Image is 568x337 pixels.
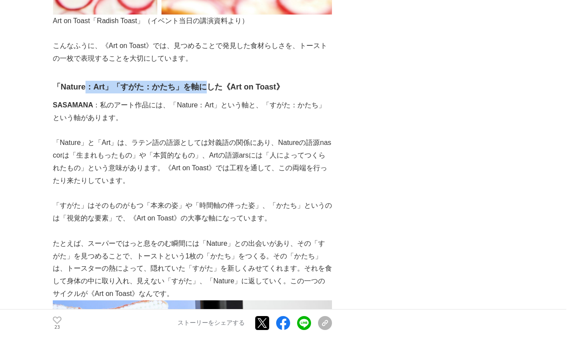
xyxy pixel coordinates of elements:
[53,325,62,330] p: 23
[53,40,332,65] p: こんなふうに、《Art on Toast》では、見つめることで発見した食材らしさを、トーストの一枚で表現することを大切にしています。
[53,237,332,300] p: たとえば、スーパーではっと息をのむ瞬間には「Nature」との出会いがあり、その「すがた」を見つめることで、トーストという1枚の「かたち」をつくる。その「かたち」は、トースターの熱によって、隠れ...
[178,320,245,327] p: ストーリーをシェアする
[53,81,332,93] h3: 「Nature：Art」「すがた：かたち」を軸にした《Art on Toast》
[53,15,332,28] p: Art on Toast「Radish Toast」（イベント当日の講演資料より）
[53,101,93,109] strong: SASAMANA
[53,199,332,225] p: 「すがた」はそのものがもつ「本来の姿」や「時間軸の伴った姿」、「かたち」というのは「視覚的な要素」で、《Art on Toast》の大事な軸になっています。
[53,137,332,187] p: 「Nature」と「Art」は、ラテン語の語源としては対義語の関係にあり、Natureの語源nascorは「生まれもったもの」や「本質的なもの」、Artの語源arsには「人によってつくられたもの...
[53,99,332,124] p: ：私のアート作品には、「Nature：Art」という軸と、「すがた：かたち」という軸があります。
